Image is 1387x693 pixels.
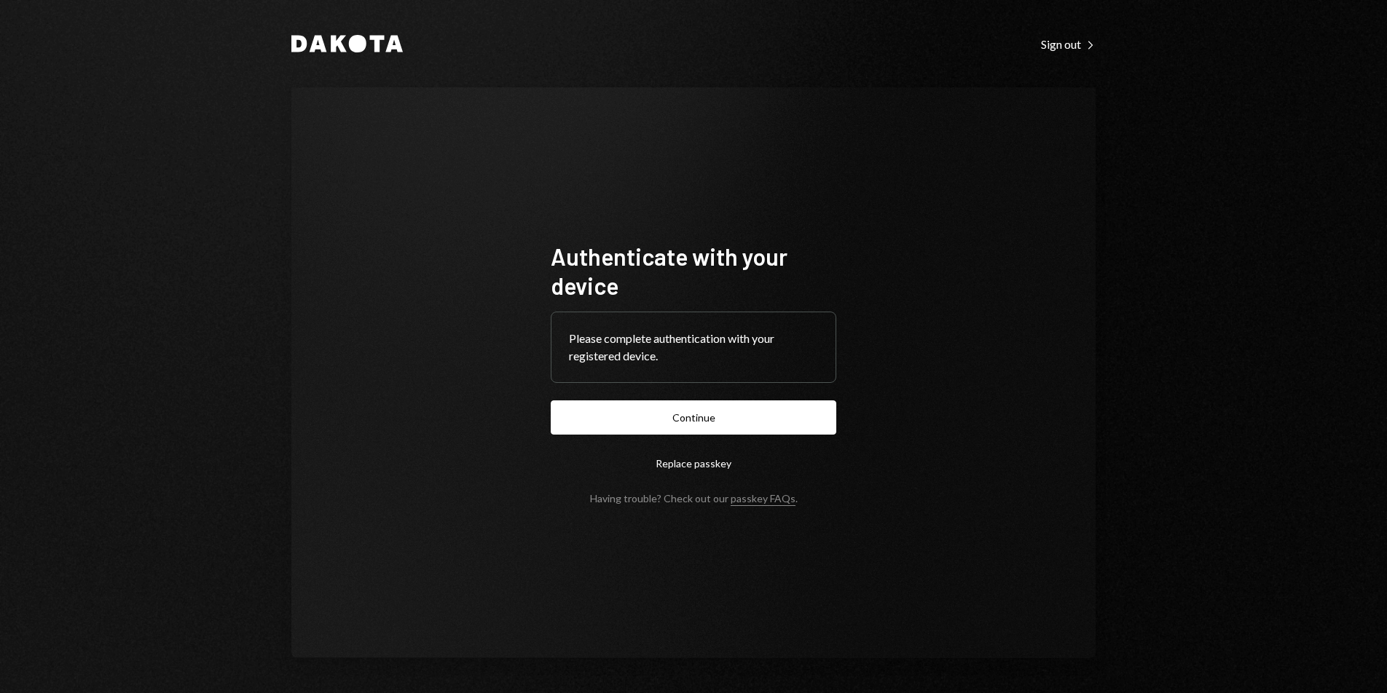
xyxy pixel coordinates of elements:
[551,400,836,435] button: Continue
[1041,36,1096,52] a: Sign out
[569,330,818,365] div: Please complete authentication with your registered device.
[590,492,798,504] div: Having trouble? Check out our .
[551,242,836,300] h1: Authenticate with your device
[731,492,795,506] a: passkey FAQs
[1041,37,1096,52] div: Sign out
[551,446,836,480] button: Replace passkey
